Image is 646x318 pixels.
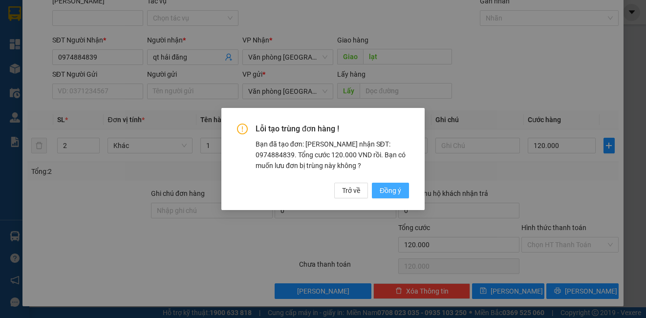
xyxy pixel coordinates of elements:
span: exclamation-circle [237,124,248,134]
span: Đồng ý [380,185,401,196]
button: Trở về [334,183,368,198]
span: Lỗi tạo trùng đơn hàng ! [256,124,409,134]
div: Bạn đã tạo đơn: [PERSON_NAME] nhận SĐT: 0974884839. Tổng cước 120.000 VND rồi. Bạn có muốn lưu đơ... [256,139,409,171]
button: Đồng ý [372,183,409,198]
span: Trở về [342,185,360,196]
